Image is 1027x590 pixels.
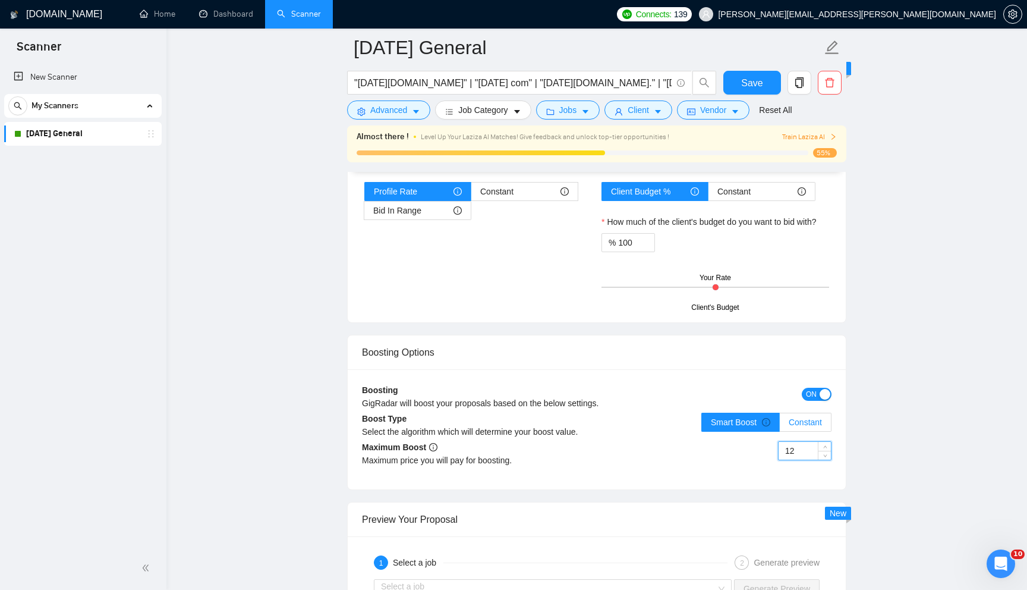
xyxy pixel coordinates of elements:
iframe: Intercom live chat [987,550,1015,578]
span: info-circle [762,418,770,426]
div: Generate preview [754,556,820,570]
span: user [702,10,710,18]
span: Client Budget % [611,183,670,200]
span: holder [146,129,156,139]
span: Client [628,103,649,117]
span: info-circle [798,187,806,196]
span: info-circle [453,187,462,196]
button: Train Laziza AI [782,131,837,143]
span: Almost there ! [357,130,409,143]
span: ON [806,388,817,401]
a: searchScanner [277,9,321,19]
div: Select a job [393,556,443,570]
span: search [9,102,27,110]
span: info-circle [429,443,437,451]
img: upwork-logo.png [622,10,632,19]
span: New [830,509,846,518]
button: setting [1003,5,1022,24]
span: 2 [740,559,744,567]
span: Bid In Range [373,202,421,219]
a: homeHome [140,9,175,19]
button: idcardVendorcaret-down [677,101,749,120]
span: folder [546,107,555,116]
input: Scanner name... [354,33,822,62]
span: Constant [789,418,822,427]
span: Increase Value [818,442,831,451]
span: caret-down [513,107,521,116]
span: Jobs [559,103,577,117]
span: caret-down [731,107,739,116]
span: info-circle [677,79,685,87]
span: search [693,77,716,88]
span: double-left [141,562,153,574]
span: idcard [687,107,695,116]
span: caret-down [412,107,420,116]
span: copy [788,77,811,88]
div: Client's Budget [691,302,739,313]
span: 1 [379,559,383,567]
div: Your Rate [700,272,731,284]
span: Smart Boost [711,418,770,427]
b: Boosting [362,385,398,395]
span: info-circle [560,187,569,196]
img: logo [10,5,18,24]
span: edit [824,40,840,55]
b: Boost Type [362,414,407,423]
span: Connects: [636,8,672,21]
span: 55% [813,148,837,158]
span: Constant [480,183,513,200]
span: info-circle [453,206,462,215]
a: dashboardDashboard [199,9,253,19]
span: caret-down [654,107,662,116]
li: New Scanner [4,65,162,89]
span: caret-down [581,107,590,116]
div: GigRadar will boost your proposals based on the below settings. [362,397,714,410]
button: search [8,96,27,115]
span: right [830,133,837,140]
span: user [615,107,623,116]
div: Boosting Options [362,335,831,369]
span: bars [445,107,453,116]
span: Decrease Value [818,451,831,460]
button: settingAdvancedcaret-down [347,101,430,120]
span: 10 [1011,550,1025,559]
b: Maximum Boost [362,442,437,452]
span: delete [818,77,841,88]
a: New Scanner [14,65,152,89]
span: setting [1004,10,1022,19]
span: 139 [674,8,687,21]
span: Vendor [700,103,726,117]
button: copy [787,71,811,95]
input: How much of the client's budget do you want to bid with? [618,234,654,252]
button: Save [723,71,781,95]
a: setting [1003,10,1022,19]
div: Preview Your Proposal [362,503,831,536]
button: search [692,71,716,95]
span: Scanner [7,38,71,63]
li: My Scanners [4,94,162,146]
span: Job Category [458,103,508,117]
a: [DATE] General [26,122,139,146]
span: setting [357,107,366,116]
span: Advanced [370,103,407,117]
span: Save [741,76,763,90]
input: Search Freelance Jobs... [354,76,672,90]
span: My Scanners [31,94,78,118]
button: userClientcaret-down [604,101,672,120]
label: How much of the client's budget do you want to bid with? [601,215,817,228]
div: Maximum price you will pay for boosting. [362,454,597,467]
a: Reset All [759,103,792,117]
span: up [821,444,828,451]
span: Level Up Your Laziza AI Matches! Give feedback and unlock top-tier opportunities ! [421,133,669,141]
button: delete [818,71,842,95]
button: barsJob Categorycaret-down [435,101,531,120]
div: Select the algorithm which will determine your boost value. [362,425,597,438]
span: Profile Rate [374,183,417,200]
span: Constant [717,183,751,200]
span: info-circle [691,187,699,196]
button: folderJobscaret-down [536,101,600,120]
span: down [821,452,828,459]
